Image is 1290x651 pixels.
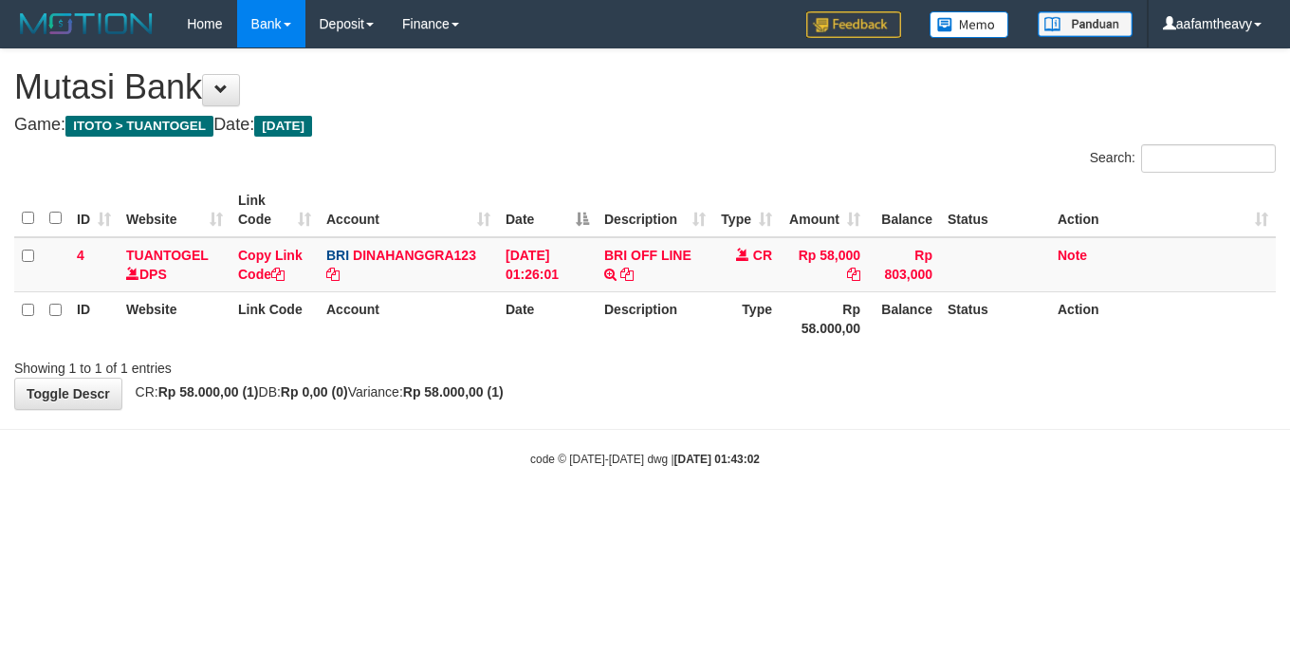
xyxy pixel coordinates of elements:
[69,291,119,345] th: ID
[674,453,760,466] strong: [DATE] 01:43:02
[530,453,760,466] small: code © [DATE]-[DATE] dwg |
[868,291,940,345] th: Balance
[713,183,780,237] th: Type: activate to sort column ascending
[806,11,901,38] img: Feedback.jpg
[238,248,303,282] a: Copy Link Code
[780,291,868,345] th: Rp 58.000,00
[753,248,772,263] span: CR
[780,237,868,292] td: Rp 58,000
[230,291,319,345] th: Link Code
[353,248,476,263] a: DINAHANGGRA123
[597,291,713,345] th: Description
[1058,248,1087,263] a: Note
[119,183,230,237] th: Website: activate to sort column ascending
[1090,144,1276,173] label: Search:
[1050,183,1276,237] th: Action: activate to sort column ascending
[14,9,158,38] img: MOTION_logo.png
[498,291,597,345] th: Date
[326,267,340,282] a: Copy DINAHANGGRA123 to clipboard
[597,183,713,237] th: Description: activate to sort column ascending
[14,116,1276,135] h4: Game: Date:
[65,116,213,137] span: ITOTO > TUANTOGEL
[119,291,230,345] th: Website
[620,267,634,282] a: Copy BRI OFF LINE to clipboard
[780,183,868,237] th: Amount: activate to sort column ascending
[713,291,780,345] th: Type
[14,351,524,378] div: Showing 1 to 1 of 1 entries
[77,248,84,263] span: 4
[14,68,1276,106] h1: Mutasi Bank
[319,291,498,345] th: Account
[847,267,860,282] a: Copy Rp 58,000 to clipboard
[1038,11,1133,37] img: panduan.png
[126,384,504,400] span: CR: DB: Variance:
[1141,144,1276,173] input: Search:
[254,116,312,137] span: [DATE]
[868,237,940,292] td: Rp 803,000
[604,248,691,263] a: BRI OFF LINE
[158,384,259,400] strong: Rp 58.000,00 (1)
[230,183,319,237] th: Link Code: activate to sort column ascending
[126,248,209,263] a: TUANTOGEL
[930,11,1009,38] img: Button%20Memo.svg
[281,384,348,400] strong: Rp 0,00 (0)
[14,378,122,410] a: Toggle Descr
[326,248,349,263] span: BRI
[498,237,597,292] td: [DATE] 01:26:01
[940,183,1050,237] th: Status
[403,384,504,400] strong: Rp 58.000,00 (1)
[319,183,498,237] th: Account: activate to sort column ascending
[868,183,940,237] th: Balance
[498,183,597,237] th: Date: activate to sort column descending
[1050,291,1276,345] th: Action
[940,291,1050,345] th: Status
[119,237,230,292] td: DPS
[69,183,119,237] th: ID: activate to sort column ascending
